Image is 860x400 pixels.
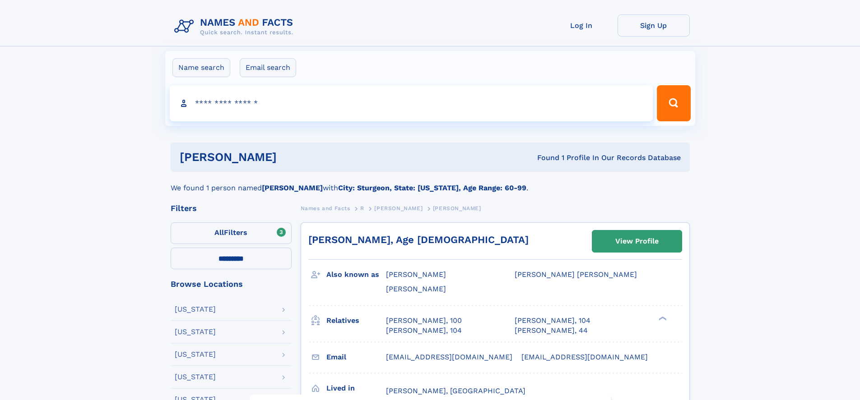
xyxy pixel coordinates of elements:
[171,280,292,288] div: Browse Locations
[175,373,216,381] div: [US_STATE]
[308,234,529,245] a: [PERSON_NAME], Age [DEMOGRAPHIC_DATA]
[386,353,512,361] span: [EMAIL_ADDRESS][DOMAIN_NAME]
[171,204,292,212] div: Filters
[171,222,292,244] label: Filters
[172,58,230,77] label: Name search
[175,328,216,336] div: [US_STATE]
[214,228,224,237] span: All
[180,152,407,163] h1: [PERSON_NAME]
[374,205,423,211] span: [PERSON_NAME]
[433,205,481,211] span: [PERSON_NAME]
[386,386,525,395] span: [PERSON_NAME], [GEOGRAPHIC_DATA]
[360,205,364,211] span: R
[326,349,386,365] h3: Email
[657,85,690,121] button: Search Button
[360,202,364,214] a: R
[374,202,423,214] a: [PERSON_NAME]
[515,316,590,326] a: [PERSON_NAME], 104
[615,231,659,252] div: View Profile
[175,306,216,313] div: [US_STATE]
[326,381,386,396] h3: Lived in
[515,270,637,279] span: [PERSON_NAME] [PERSON_NAME]
[240,58,296,77] label: Email search
[386,316,462,326] a: [PERSON_NAME], 100
[301,202,350,214] a: Names and Facts
[171,14,301,39] img: Logo Names and Facts
[386,285,446,293] span: [PERSON_NAME]
[618,14,690,37] a: Sign Up
[262,184,323,192] b: [PERSON_NAME]
[386,326,462,336] a: [PERSON_NAME], 104
[521,353,648,361] span: [EMAIL_ADDRESS][DOMAIN_NAME]
[515,326,588,336] a: [PERSON_NAME], 44
[545,14,618,37] a: Log In
[175,351,216,358] div: [US_STATE]
[407,153,681,163] div: Found 1 Profile In Our Records Database
[170,85,653,121] input: search input
[326,313,386,328] h3: Relatives
[592,230,682,252] a: View Profile
[326,267,386,282] h3: Also known as
[171,172,690,193] div: We found 1 person named with .
[656,315,667,321] div: ❯
[386,270,446,279] span: [PERSON_NAME]
[338,184,526,192] b: City: Sturgeon, State: [US_STATE], Age Range: 60-99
